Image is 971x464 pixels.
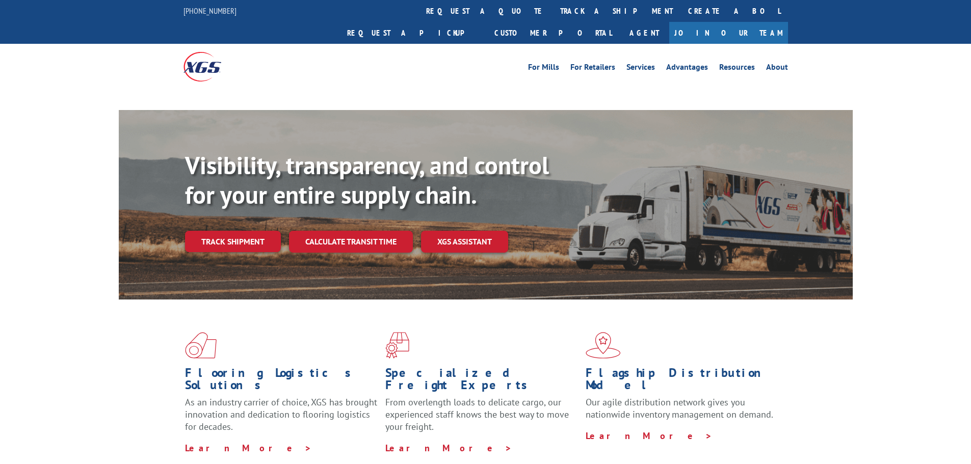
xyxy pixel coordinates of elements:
[570,63,615,74] a: For Retailers
[183,6,237,16] a: [PHONE_NUMBER]
[619,22,669,44] a: Agent
[185,149,549,210] b: Visibility, transparency, and control for your entire supply chain.
[487,22,619,44] a: Customer Portal
[719,63,755,74] a: Resources
[385,442,512,454] a: Learn More >
[528,63,559,74] a: For Mills
[339,22,487,44] a: Request a pickup
[586,367,778,396] h1: Flagship Distribution Model
[385,396,578,442] p: From overlength loads to delicate cargo, our experienced staff knows the best way to move your fr...
[586,332,621,359] img: xgs-icon-flagship-distribution-model-red
[385,367,578,396] h1: Specialized Freight Experts
[385,332,409,359] img: xgs-icon-focused-on-flooring-red
[766,63,788,74] a: About
[185,442,312,454] a: Learn More >
[586,430,713,442] a: Learn More >
[185,367,378,396] h1: Flooring Logistics Solutions
[626,63,655,74] a: Services
[185,231,281,252] a: Track shipment
[185,332,217,359] img: xgs-icon-total-supply-chain-intelligence-red
[289,231,413,253] a: Calculate transit time
[666,63,708,74] a: Advantages
[669,22,788,44] a: Join Our Team
[586,396,773,420] span: Our agile distribution network gives you nationwide inventory management on demand.
[185,396,377,432] span: As an industry carrier of choice, XGS has brought innovation and dedication to flooring logistics...
[421,231,508,253] a: XGS ASSISTANT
